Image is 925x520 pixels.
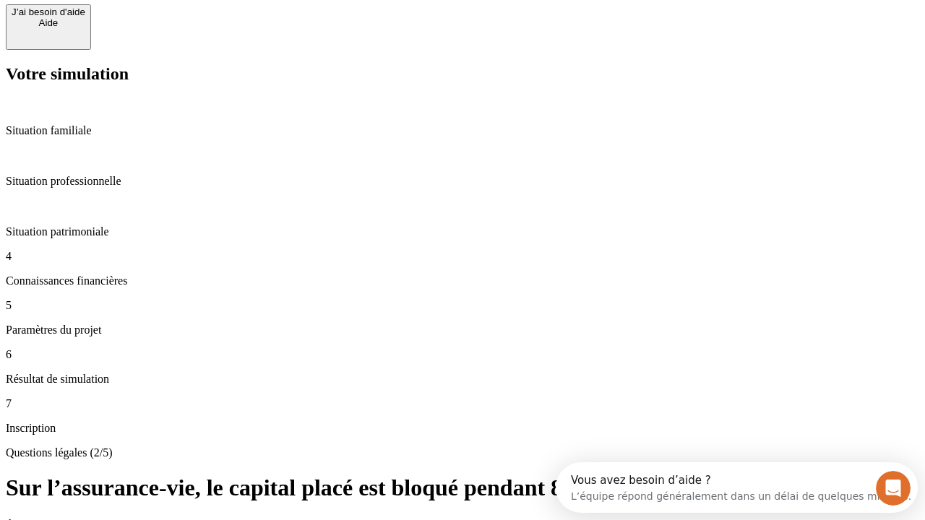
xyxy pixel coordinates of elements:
p: Connaissances financières [6,274,919,287]
p: Résultat de simulation [6,373,919,386]
p: 6 [6,348,919,361]
p: Questions légales (2/5) [6,446,919,459]
p: Situation professionnelle [6,175,919,188]
div: J’ai besoin d'aide [12,6,85,17]
div: L’équipe répond généralement dans un délai de quelques minutes. [15,24,356,39]
iframe: Intercom live chat discovery launcher [556,462,918,513]
button: J’ai besoin d'aideAide [6,4,91,50]
p: Situation patrimoniale [6,225,919,238]
p: Paramètres du projet [6,324,919,337]
div: Vous avez besoin d’aide ? [15,12,356,24]
h2: Votre simulation [6,64,919,84]
p: Situation familiale [6,124,919,137]
p: 4 [6,250,919,263]
iframe: Intercom live chat [876,471,911,506]
div: Aide [12,17,85,28]
p: 7 [6,397,919,410]
h1: Sur l’assurance-vie, le capital placé est bloqué pendant 8 ans ? [6,474,919,501]
p: 5 [6,299,919,312]
div: Ouvrir le Messenger Intercom [6,6,398,45]
p: Inscription [6,422,919,435]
